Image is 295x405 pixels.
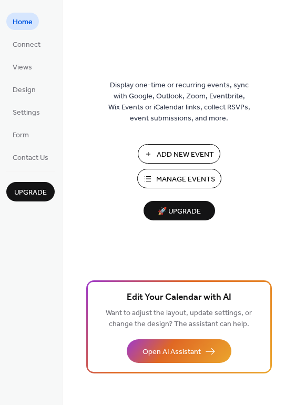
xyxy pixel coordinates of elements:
span: Add New Event [157,149,214,160]
button: Upgrade [6,182,55,201]
button: Add New Event [138,144,220,164]
span: Upgrade [14,187,47,198]
a: Settings [6,103,46,120]
span: Settings [13,107,40,118]
span: Want to adjust the layout, update settings, or change the design? The assistant can help. [106,306,252,331]
span: 🚀 Upgrade [150,205,209,219]
span: Form [13,130,29,141]
button: Open AI Assistant [127,339,231,363]
a: Views [6,58,38,75]
span: Home [13,17,33,28]
span: Manage Events [156,174,215,185]
span: Open AI Assistant [143,347,201,358]
a: Design [6,80,42,98]
button: 🚀 Upgrade [144,201,215,220]
a: Form [6,126,35,143]
span: Edit Your Calendar with AI [127,290,231,305]
span: Contact Us [13,153,48,164]
span: Connect [13,39,40,50]
span: Views [13,62,32,73]
span: Display one-time or recurring events, sync with Google, Outlook, Zoom, Eventbrite, Wix Events or ... [108,80,250,124]
span: Design [13,85,36,96]
button: Manage Events [137,169,221,188]
a: Connect [6,35,47,53]
a: Contact Us [6,148,55,166]
a: Home [6,13,39,30]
